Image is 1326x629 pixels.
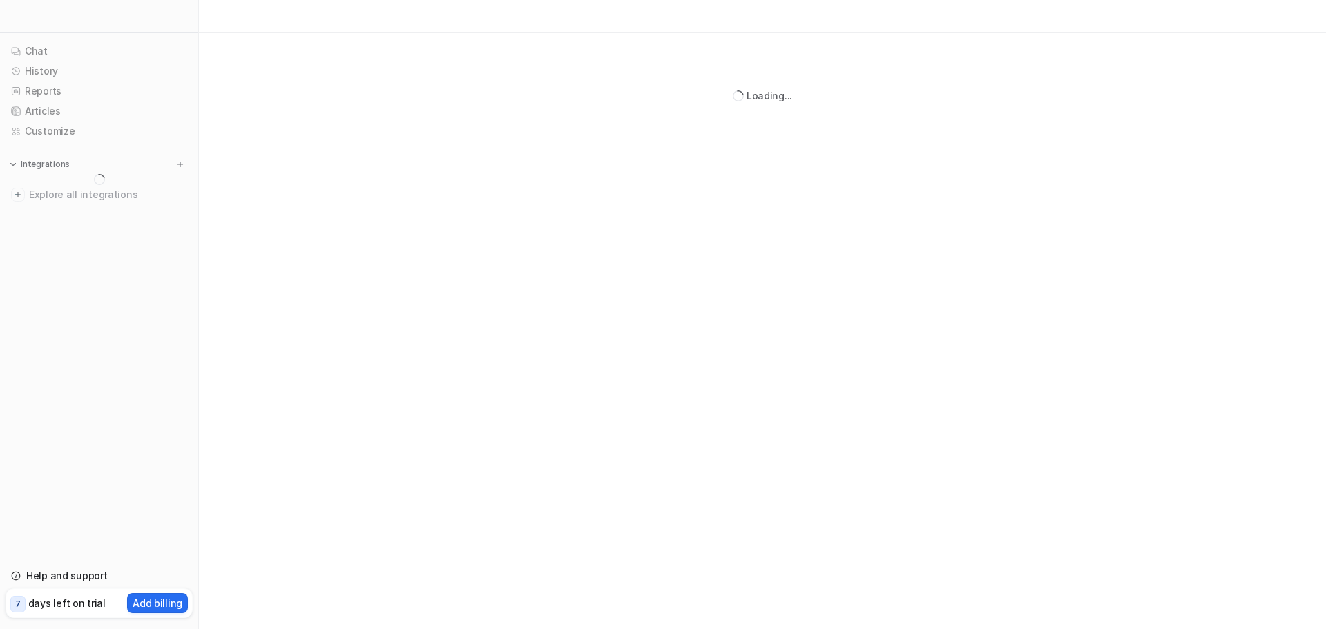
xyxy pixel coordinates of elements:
[21,159,70,170] p: Integrations
[28,596,106,610] p: days left on trial
[747,88,792,103] div: Loading...
[6,122,193,141] a: Customize
[175,159,185,169] img: menu_add.svg
[133,596,182,610] p: Add billing
[29,184,187,206] span: Explore all integrations
[6,101,193,121] a: Articles
[127,593,188,613] button: Add billing
[6,566,193,586] a: Help and support
[8,159,18,169] img: expand menu
[6,41,193,61] a: Chat
[6,61,193,81] a: History
[11,188,25,202] img: explore all integrations
[15,598,21,610] p: 7
[6,157,74,171] button: Integrations
[6,81,193,101] a: Reports
[6,185,193,204] a: Explore all integrations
